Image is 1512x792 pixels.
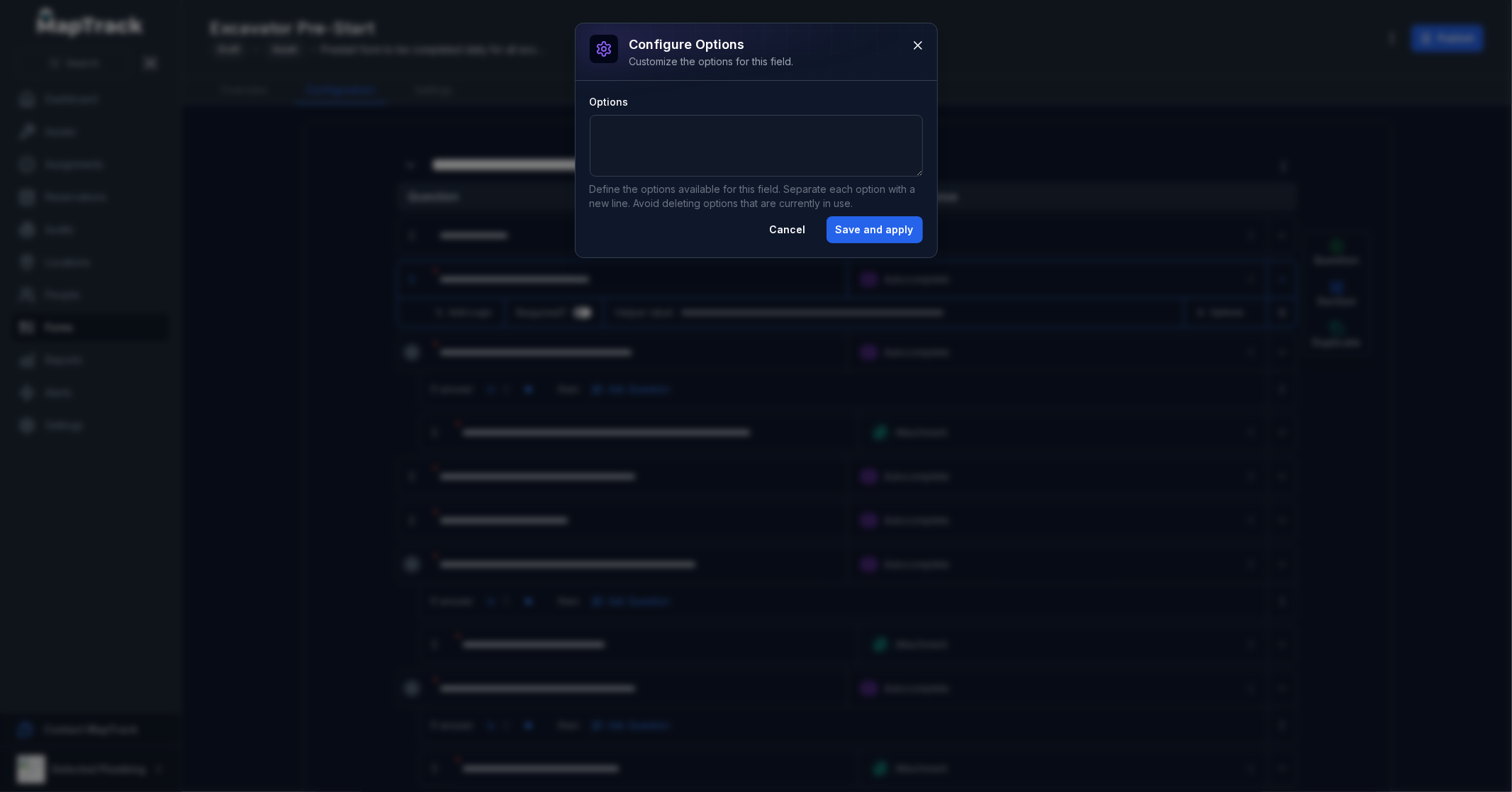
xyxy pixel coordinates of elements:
[827,216,923,243] button: Save and apply
[761,216,815,243] button: Cancel
[590,95,629,109] label: Options
[590,182,923,211] p: Define the options available for this field. Separate each option with a new line. Avoid deleting...
[629,55,794,69] div: Customize the options for this field.
[629,35,794,55] h3: Configure options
